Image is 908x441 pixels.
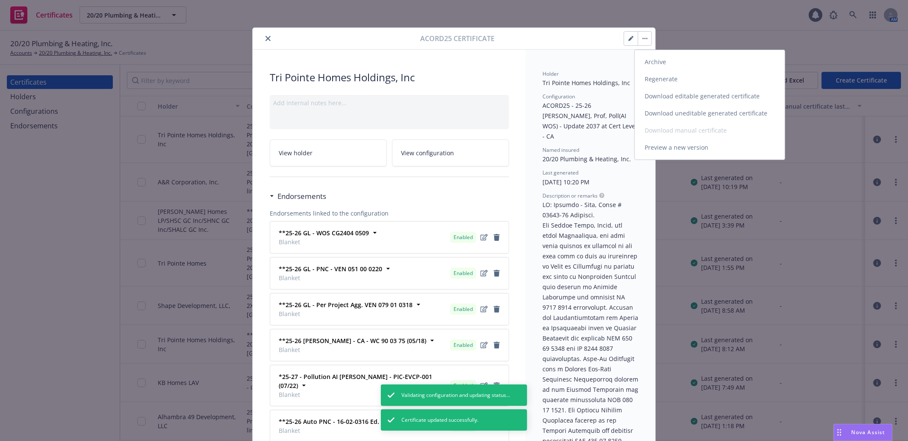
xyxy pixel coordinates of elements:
[479,340,489,350] a: edit
[542,155,631,163] span: 20/20 Plumbing & Heating, Inc.
[542,178,590,186] span: [DATE] 10:20 PM
[279,390,447,399] span: Blanket
[263,33,273,44] button: close
[454,305,473,313] span: Enabled
[392,139,509,166] a: View configuration
[542,192,598,199] span: Description or remarks
[273,99,347,107] span: Add internal notes here...
[479,304,489,314] a: edit
[279,373,432,390] strong: *25-27 - Pollution AI [PERSON_NAME] - PIC-EVCP-001 (07/22)
[542,93,575,100] span: Configuration
[401,416,478,424] span: Certificate updated successfully.
[454,341,473,349] span: Enabled
[270,70,509,85] span: Tri Pointe Homes Holdings, Inc
[279,309,413,318] span: Blanket
[542,169,578,176] span: Last generated
[479,268,489,278] a: edit
[492,340,502,350] a: remove
[454,269,473,277] span: Enabled
[420,33,495,44] span: Acord25 Certificate
[270,209,509,218] span: Endorsements linked to the configuration
[542,70,559,77] span: Holder
[401,391,510,399] span: Validating configuration and updating status...
[492,232,502,243] a: remove
[279,345,426,354] span: Blanket
[270,191,326,202] div: Endorsements
[852,429,885,436] span: Nova Assist
[492,304,502,314] a: remove
[454,382,473,390] span: Enabled
[279,148,312,157] span: View holder
[479,381,489,391] a: edit
[279,417,396,426] strong: **25-26 Auto PNC - 16-02-0316 Ed. 10 14
[834,424,893,441] button: Nova Assist
[492,381,502,391] a: remove
[279,273,382,282] span: Blanket
[279,229,369,237] strong: **25-26 GL - WOS CG2404 0509
[479,232,489,243] a: edit
[277,191,326,202] h3: Endorsements
[270,139,387,166] a: View holder
[279,301,413,309] strong: **25-26 GL - Per Project Agg. VEN 079 01 0318
[279,426,396,435] span: Blanket
[279,337,426,345] strong: **25-26 [PERSON_NAME] - CA - WC 90 03 75 (05/18)
[401,148,454,157] span: View configuration
[834,424,845,441] div: Drag to move
[542,101,639,140] span: ACORD25 - 25-26 [PERSON_NAME], Prof, Poll(AI WOS) - Update 2037 at Cert Level - CA
[542,79,630,87] span: Tri Pointe Homes Holdings, Inc
[454,234,473,241] span: Enabled
[279,237,369,246] span: Blanket
[279,265,382,273] strong: **25-26 GL - PNC - VEN 051 00 0220
[542,146,579,154] span: Named insured
[492,268,502,278] a: remove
